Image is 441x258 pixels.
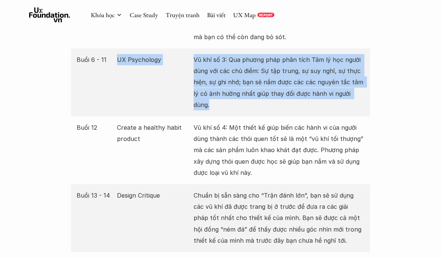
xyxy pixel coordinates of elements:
[233,11,256,19] a: UX Map
[194,190,364,246] p: Chuẩn bị sẵn sàng cho “Trận đánh lớn”, bạn sẽ sử dụng các vũ khí đã được trang bị ở trước để đưa ...
[207,11,226,19] a: Bài viết
[77,122,113,133] p: Buổi 12
[77,54,113,65] p: Buổi 6 - 11
[194,122,364,179] p: Vũ khí số 4: Một thiết kế giúp biến các hành vi của người dùng thành các thói quen tốt sẽ là một ...
[257,13,274,17] a: REPORT
[130,11,158,19] a: Case Study
[117,190,190,201] p: Design Critique
[77,190,113,201] p: Buổi 13 - 14
[259,13,273,17] p: REPORT
[117,122,190,145] p: Create a healthy habit product
[91,11,115,19] a: Khóa học
[117,54,190,65] p: UX Psychology
[166,11,200,19] a: Truyện tranh
[194,54,364,111] p: Vũ khí số 3: Qua phương pháp phân tích Tâm lý học người dùng với các chủ điểm: Sự tập trung, sự s...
